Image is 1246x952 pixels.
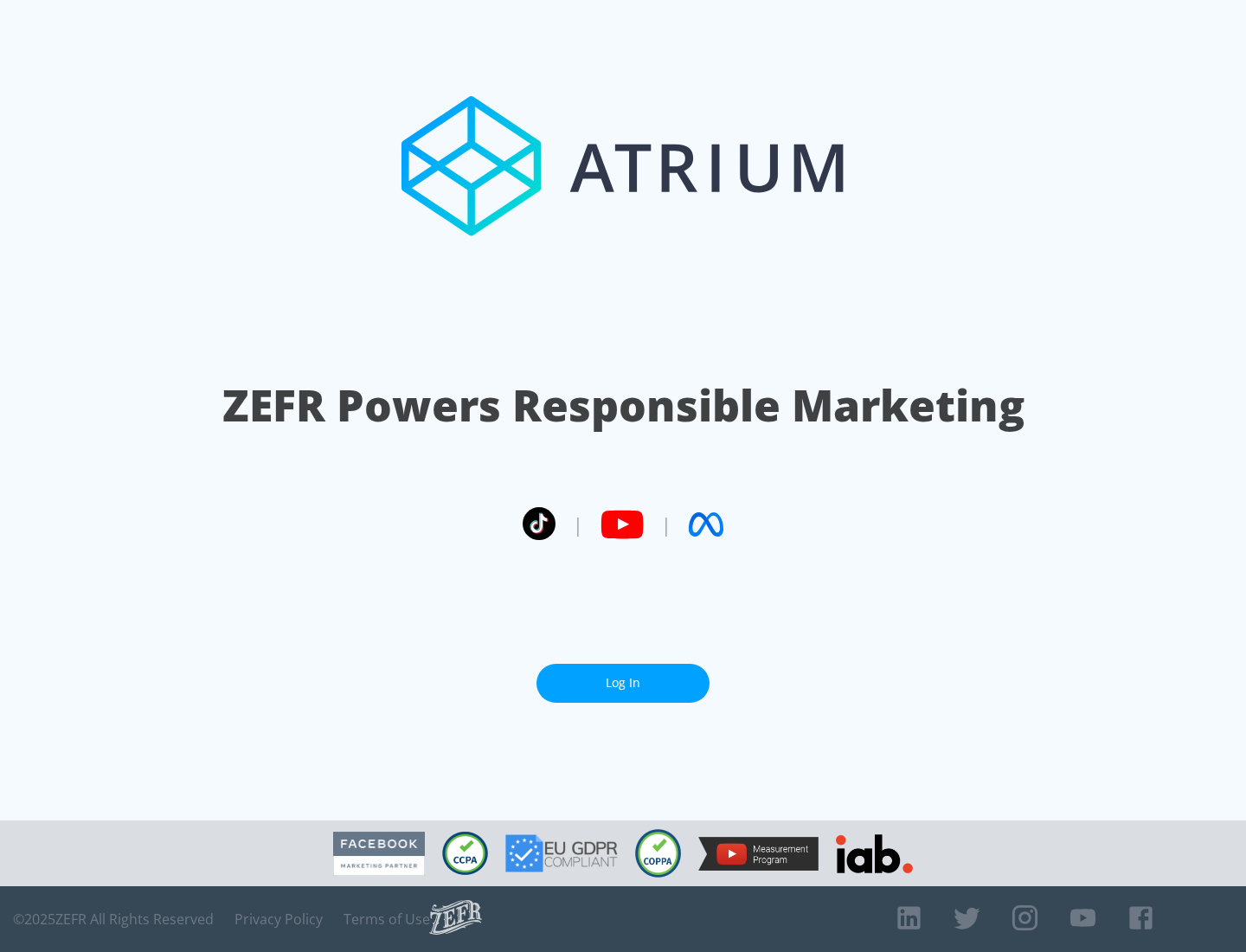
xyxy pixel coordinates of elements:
h1: ZEFR Powers Responsible Marketing [222,376,1024,435]
span: | [661,511,671,537]
img: GDPR Compliant [505,834,618,872]
img: COPPA Compliant [635,829,681,878]
a: Privacy Policy [234,910,323,928]
a: Terms of Use [344,910,430,928]
a: Log In [536,664,710,703]
img: IAB [836,834,913,873]
img: YouTube Measurement Program [698,837,819,871]
img: Facebook Marketing Partner [333,832,425,876]
span: | [573,511,583,537]
img: CCPA Compliant [442,832,488,875]
span: © 2025 ZEFR All Rights Reserved [13,910,214,928]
